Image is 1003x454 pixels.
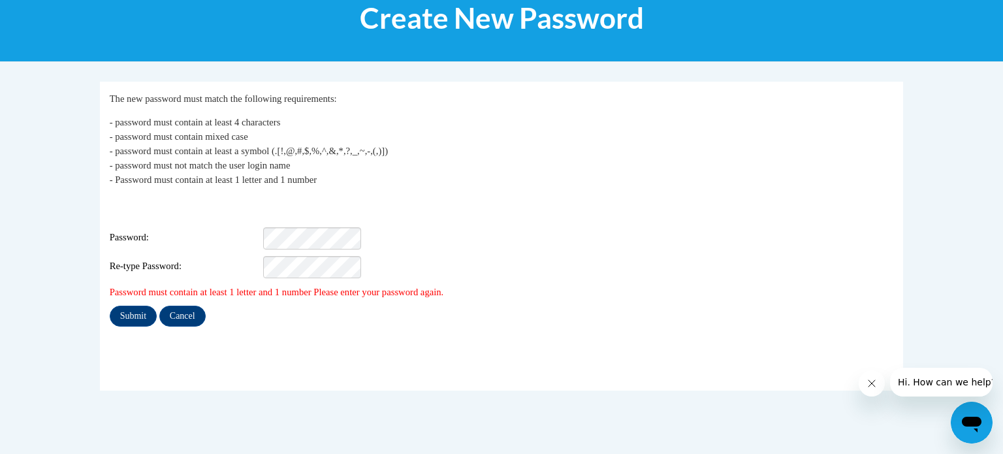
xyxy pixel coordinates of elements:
iframe: Close message [859,370,885,397]
span: - password must contain at least 4 characters - password must contain mixed case - password must ... [110,117,388,185]
span: Password: [110,231,261,245]
input: Cancel [159,306,206,327]
span: Re-type Password: [110,259,261,274]
span: Password must contain at least 1 letter and 1 number Please enter your password again. [110,287,444,297]
span: The new password must match the following requirements: [110,93,337,104]
iframe: Button to launch messaging window [951,402,993,444]
span: Hi. How can we help? [8,9,106,20]
input: Submit [110,306,157,327]
iframe: Message from company [890,368,993,397]
span: Create New Password [360,1,644,35]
